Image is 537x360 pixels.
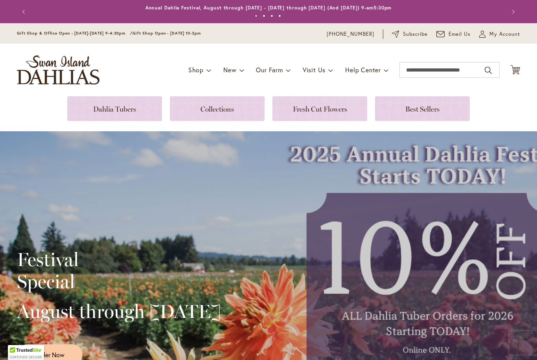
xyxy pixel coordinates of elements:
button: 3 of 4 [270,15,273,17]
span: Email Us [449,30,471,38]
a: [PHONE_NUMBER] [327,30,374,38]
button: Previous [17,4,33,20]
button: Search [485,64,492,77]
span: New [223,66,236,74]
a: Subscribe [392,30,428,38]
span: Gift Shop & Office Open - [DATE]-[DATE] 9-4:30pm / [17,31,132,36]
span: Order Now [35,350,64,359]
span: Gift Shop Open - [DATE] 10-3pm [132,31,201,36]
a: store logo [17,55,99,84]
a: Annual Dahlia Festival, August through [DATE] - [DATE] through [DATE] (And [DATE]) 9-am5:30pm [145,5,392,11]
button: 4 of 4 [278,15,281,17]
span: My Account [489,30,520,38]
h2: Festival Special [17,248,221,292]
a: Email Us [436,30,471,38]
span: Help Center [345,66,381,74]
h2: August through [DATE] [17,300,221,322]
button: Next [504,4,520,20]
button: My Account [479,30,520,38]
span: Shop [188,66,204,74]
button: 1 of 4 [255,15,257,17]
span: Visit Us [303,66,326,74]
span: Our Farm [256,66,283,74]
button: 2 of 4 [263,15,265,17]
span: Subscribe [403,30,428,38]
